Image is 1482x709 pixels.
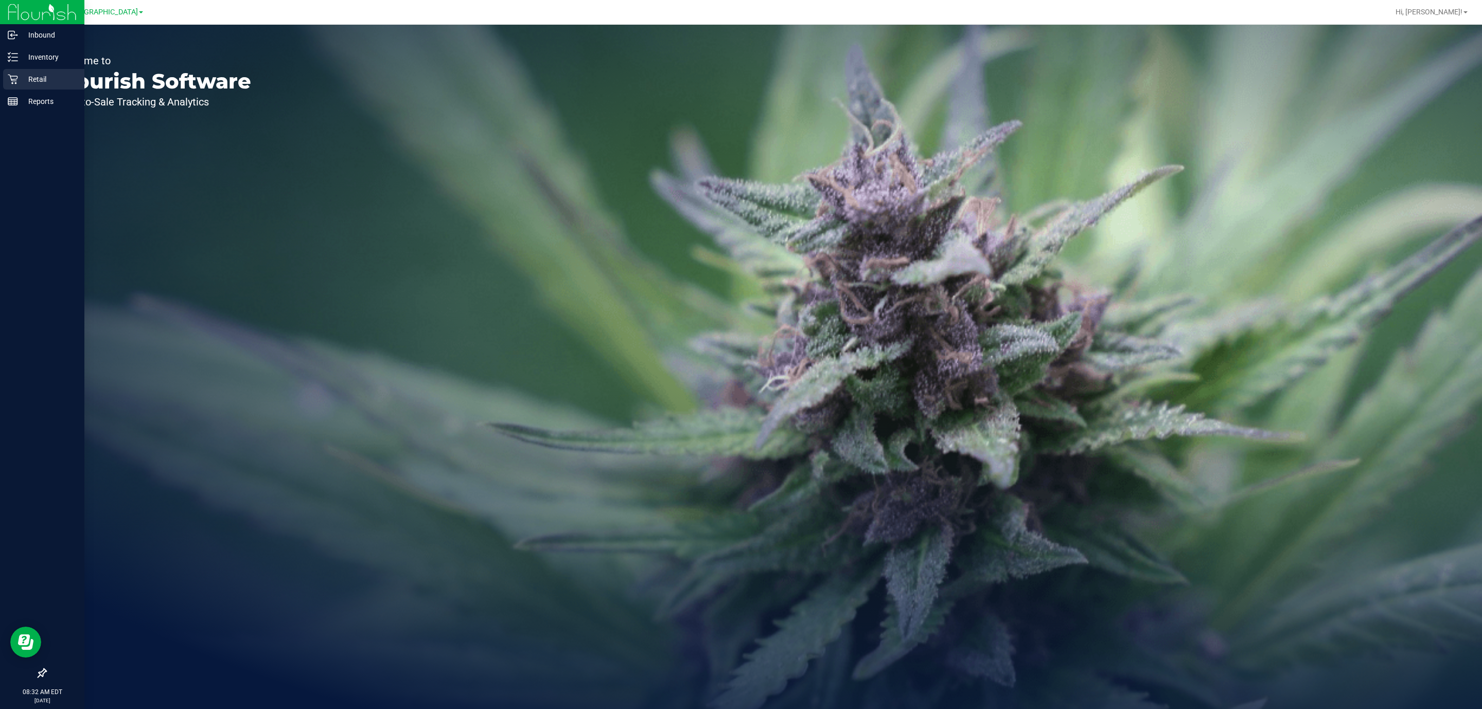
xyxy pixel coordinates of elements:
[1396,8,1462,16] span: Hi, [PERSON_NAME]!
[67,8,138,16] span: [GEOGRAPHIC_DATA]
[8,52,18,62] inline-svg: Inventory
[56,56,251,66] p: Welcome to
[5,697,80,704] p: [DATE]
[18,51,80,63] p: Inventory
[10,627,41,658] iframe: Resource center
[8,30,18,40] inline-svg: Inbound
[8,74,18,84] inline-svg: Retail
[5,687,80,697] p: 08:32 AM EDT
[18,73,80,85] p: Retail
[8,96,18,107] inline-svg: Reports
[56,97,251,107] p: Seed-to-Sale Tracking & Analytics
[18,29,80,41] p: Inbound
[18,95,80,108] p: Reports
[56,71,251,92] p: Flourish Software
